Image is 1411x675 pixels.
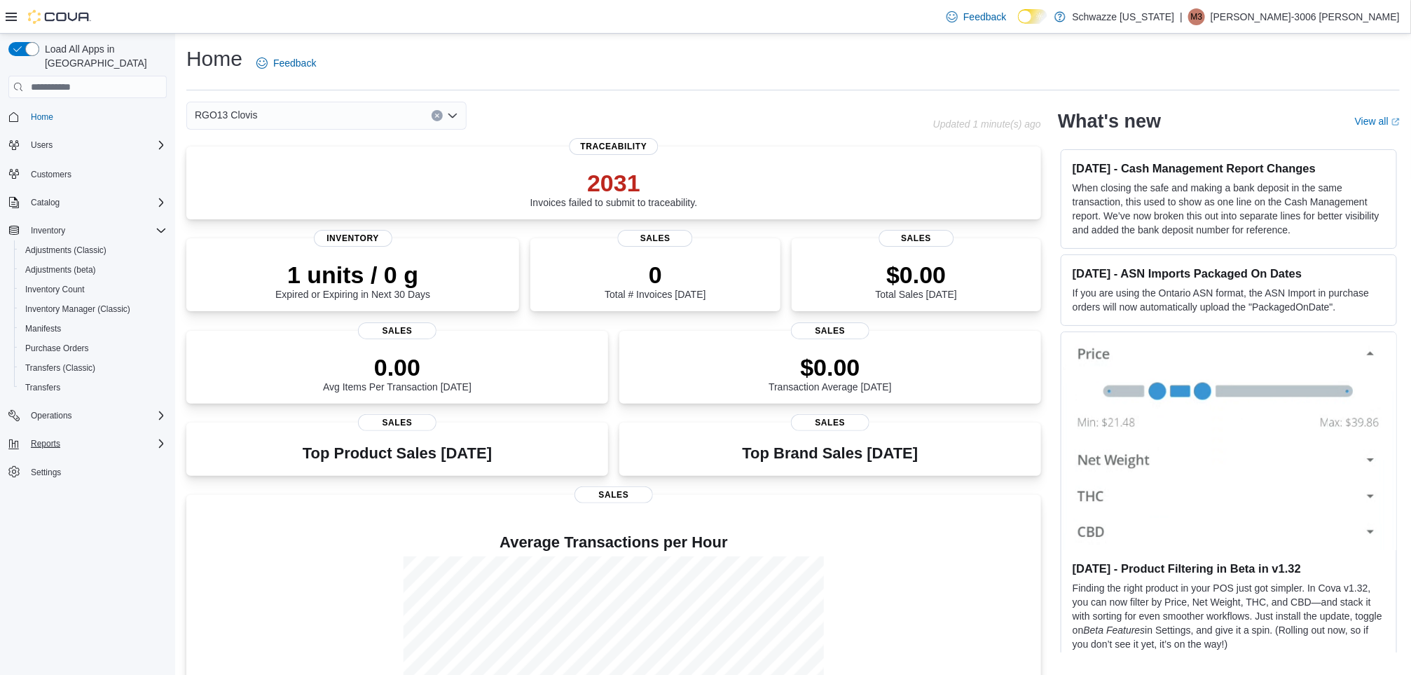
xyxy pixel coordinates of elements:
p: $0.00 [876,261,957,289]
p: Updated 1 minute(s) ago [933,118,1041,130]
span: Adjustments (beta) [25,264,96,275]
div: Avg Items Per Transaction [DATE] [323,353,472,393]
img: Cova [28,10,91,24]
div: Total Sales [DATE] [876,261,957,300]
span: Feedback [963,10,1006,24]
a: Inventory Count [20,281,90,298]
span: Catalog [31,197,60,208]
span: Catalog [25,194,167,211]
span: Feedback [273,56,316,70]
a: Feedback [941,3,1012,31]
h1: Home [186,45,242,73]
p: When closing the safe and making a bank deposit in the same transaction, this used to show as one... [1073,181,1385,237]
button: Inventory [25,222,71,239]
p: 0.00 [323,353,472,381]
span: Load All Apps in [GEOGRAPHIC_DATA] [39,42,167,70]
a: Adjustments (beta) [20,261,102,278]
span: Inventory Manager (Classic) [25,304,130,315]
span: Transfers (Classic) [25,362,95,374]
div: Invoices failed to submit to traceability. [530,169,698,208]
span: Operations [31,410,72,421]
span: Manifests [25,323,61,334]
span: Adjustments (beta) [20,261,167,278]
span: Operations [25,407,167,424]
a: Settings [25,464,67,481]
a: Transfers [20,379,66,396]
button: Manifests [14,319,172,339]
a: Transfers (Classic) [20,360,101,376]
span: Sales [358,322,436,339]
p: 1 units / 0 g [275,261,430,289]
span: Sales [879,230,954,247]
button: Customers [3,163,172,184]
p: 2031 [530,169,698,197]
span: Home [31,111,53,123]
button: Users [3,135,172,155]
span: Settings [25,463,167,481]
p: If you are using the Ontario ASN format, the ASN Import in purchase orders will now automatically... [1073,286,1385,314]
em: Beta Features [1084,625,1145,636]
button: Inventory Count [14,280,172,299]
div: Transaction Average [DATE] [769,353,892,393]
p: | [1180,8,1183,25]
span: Reports [25,435,167,452]
button: Reports [3,434,172,454]
h3: [DATE] - ASN Imports Packaged On Dates [1073,266,1385,280]
span: Purchase Orders [25,343,89,354]
nav: Complex example [8,101,167,519]
span: Inventory [314,230,392,247]
span: Home [25,108,167,125]
span: Manifests [20,320,167,337]
button: Clear input [432,110,443,121]
button: Catalog [25,194,65,211]
a: Customers [25,166,77,183]
span: Sales [791,322,869,339]
div: Total # Invoices [DATE] [605,261,705,300]
a: docs [1106,653,1127,664]
p: 0 [605,261,705,289]
p: Finding the right product in your POS just got simpler. In Cova v1.32, you can now filter by Pric... [1073,581,1385,651]
button: Home [3,107,172,127]
span: RGO13 Clovis [195,107,257,123]
h4: Average Transactions per Hour [198,534,1030,551]
span: Users [31,139,53,151]
span: Adjustments (Classic) [20,242,167,259]
span: Customers [25,165,167,182]
button: Operations [3,406,172,425]
div: Expired or Expiring in Next 30 Days [275,261,430,300]
button: Inventory Manager (Classic) [14,299,172,319]
span: Sales [618,230,693,247]
span: M3 [1191,8,1203,25]
span: Inventory [31,225,65,236]
span: Traceability [569,138,658,155]
svg: External link [1391,118,1400,126]
span: Inventory Count [25,284,85,295]
a: View allExternal link [1355,116,1400,127]
button: Reports [25,435,66,452]
a: Home [25,109,59,125]
a: Feedback [251,49,322,77]
button: Transfers (Classic) [14,358,172,378]
span: Settings [31,467,61,478]
h3: Top Brand Sales [DATE] [743,445,918,462]
span: Dark Mode [1018,24,1019,25]
span: Inventory Manager (Classic) [20,301,167,318]
button: Settings [3,462,172,482]
span: Inventory Count [20,281,167,298]
h3: Top Product Sales [DATE] [303,445,492,462]
button: Open list of options [447,110,458,121]
button: Purchase Orders [14,339,172,358]
span: Adjustments (Classic) [25,245,106,256]
span: Reports [31,438,60,449]
span: Sales [791,414,869,431]
a: Manifests [20,320,67,337]
button: Transfers [14,378,172,397]
span: Transfers [20,379,167,396]
div: Marisa-3006 Romero [1188,8,1205,25]
button: Adjustments (Classic) [14,240,172,260]
span: Users [25,137,167,154]
span: Transfers [25,382,60,393]
span: Transfers (Classic) [20,360,167,376]
a: Purchase Orders [20,340,95,357]
a: Inventory Manager (Classic) [20,301,136,318]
